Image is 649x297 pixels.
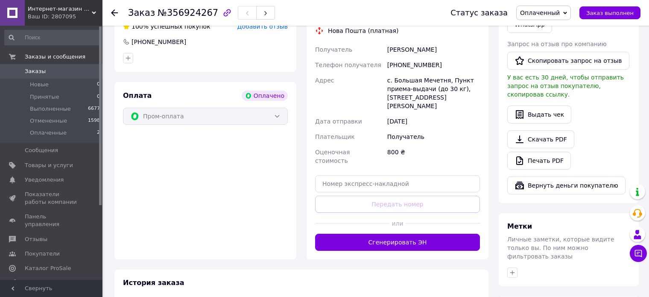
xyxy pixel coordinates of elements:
span: Получатель [315,46,352,53]
span: Оплата [123,91,152,100]
button: Заказ выполнен [579,6,640,19]
span: Метки [507,222,532,230]
div: Вернуться назад [111,9,118,17]
span: Отмененные [30,117,67,125]
button: Выдать чек [507,106,571,124]
span: Заказ [128,8,155,18]
span: №356924267 [158,8,218,18]
div: успешных покупок [123,22,210,31]
span: или [389,219,406,228]
span: Добавить отзыв [237,23,288,30]
span: Заказы [25,68,46,75]
span: Панель управления [25,213,79,228]
span: Отзывы [25,235,47,243]
a: Скачать PDF [507,130,574,148]
span: 1598 [88,117,100,125]
span: Товары и услуги [25,162,73,169]
span: Заказ выполнен [586,10,634,16]
span: 0 [97,93,100,101]
span: Каталог ProSale [25,265,71,272]
span: Оплаченный [520,9,560,16]
span: Выполненные [30,105,71,113]
span: История заказа [123,279,184,287]
span: Покупатели [25,250,60,258]
span: Плательщик [315,133,355,140]
span: Сообщения [25,147,58,154]
div: Ваш ID: 2807095 [28,13,102,21]
div: [PERSON_NAME] [386,42,482,57]
span: 2 [97,129,100,137]
span: Оплаченные [30,129,67,137]
button: Скопировать запрос на отзыв [507,52,629,70]
div: с. Большая Мечетня, Пункт приема-выдачи (до 30 кг), [STREET_ADDRESS][PERSON_NAME] [386,73,482,114]
button: Вернуть деньги покупателю [507,176,626,194]
span: 6677 [88,105,100,113]
div: 800 ₴ [386,144,482,168]
div: [PHONE_NUMBER] [131,38,187,46]
span: Оценочная стоимость [315,149,350,164]
input: Поиск [4,30,101,45]
span: Принятые [30,93,59,101]
div: Нова Пошта (платная) [326,26,401,35]
span: Показатели работы компании [25,191,79,206]
span: Дата отправки [315,118,362,125]
span: Уведомления [25,176,64,184]
div: Статус заказа [450,9,508,17]
span: Интернет-магазин Ford Parts [28,5,92,13]
a: Печать PDF [507,152,571,170]
div: Получатель [386,129,482,144]
span: Аналитика [25,279,56,287]
button: Чат с покупателем [630,245,647,262]
span: Запрос на отзыв про компанию [507,41,607,47]
span: У вас есть 30 дней, чтобы отправить запрос на отзыв покупателю, скопировав ссылку. [507,74,624,98]
div: [DATE] [386,114,482,129]
span: Новые [30,81,49,88]
span: Телефон получателя [315,62,381,68]
div: Оплачено [242,91,288,101]
span: 0 [97,81,100,88]
span: Адрес [315,77,334,84]
input: Номер экспресс-накладной [315,175,480,192]
span: 100% [132,23,149,30]
button: Сгенерировать ЭН [315,234,480,251]
span: Личные заметки, которые видите только вы. По ним можно фильтровать заказы [507,236,614,260]
span: Заказы и сообщения [25,53,85,61]
div: [PHONE_NUMBER] [386,57,482,73]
